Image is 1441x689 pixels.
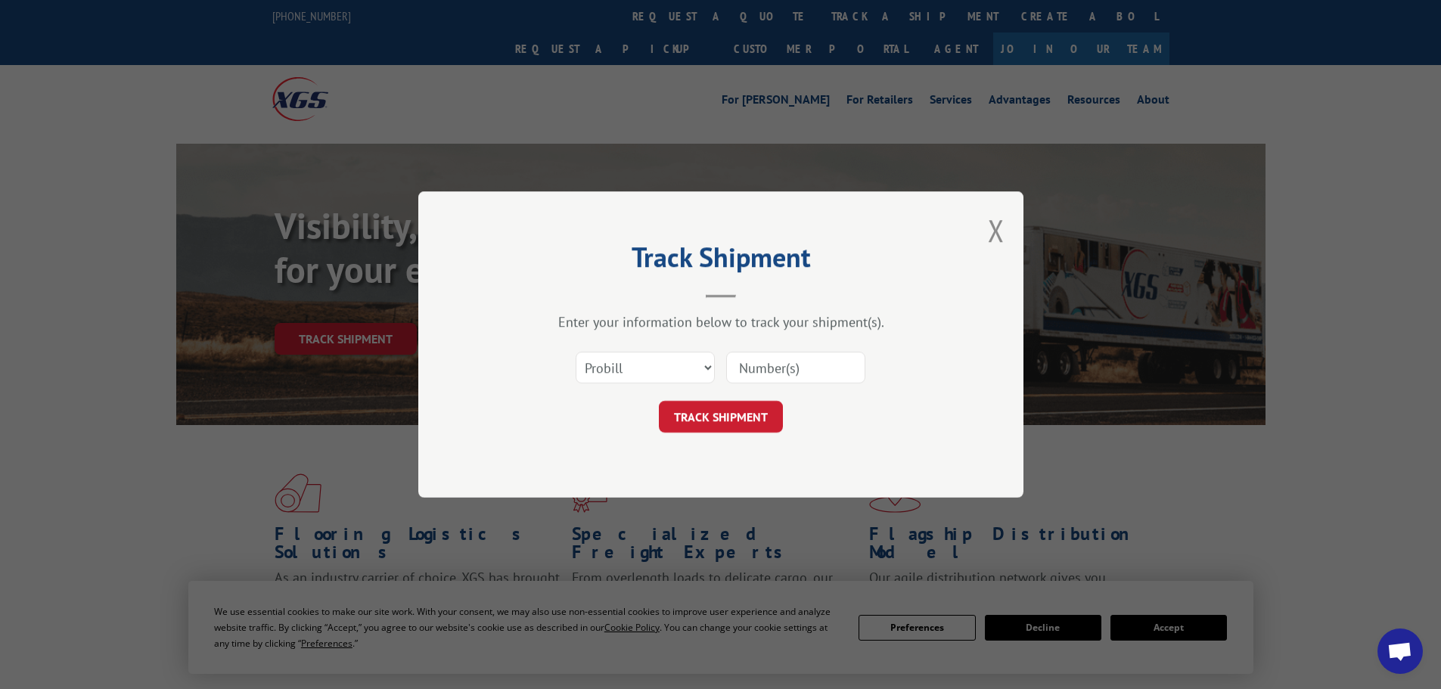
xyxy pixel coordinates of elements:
div: Open chat [1377,628,1423,674]
button: TRACK SHIPMENT [659,401,783,433]
input: Number(s) [726,352,865,383]
h2: Track Shipment [494,247,948,275]
div: Enter your information below to track your shipment(s). [494,313,948,331]
button: Close modal [988,210,1005,250]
